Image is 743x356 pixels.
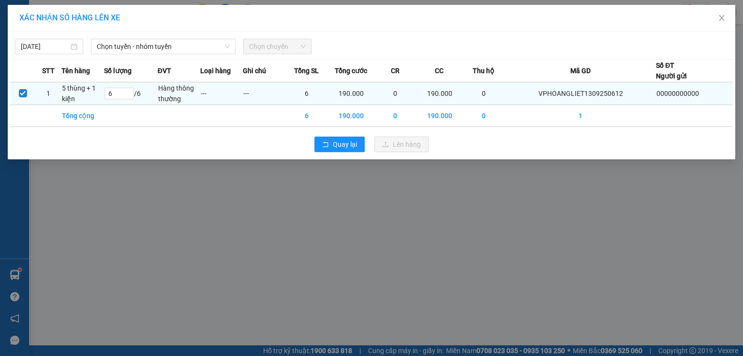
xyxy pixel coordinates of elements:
button: rollbackQuay lại [314,137,365,152]
span: Số lượng [104,65,132,76]
td: 5 thùng + 1 kiện [61,82,104,105]
td: 1 [36,82,61,105]
td: 0 [462,105,505,127]
td: --- [200,82,243,105]
td: 190.000 [328,105,374,127]
span: Ghi chú [243,65,266,76]
button: uploadLên hàng [374,137,429,152]
span: XÁC NHẬN SỐ HÀNG LÊN XE [19,13,120,22]
span: 00000000000 [656,90,699,97]
span: STT [42,65,55,76]
td: VPHOANGLIET1309250612 [505,82,656,105]
input: 13/09/2025 [21,41,69,52]
span: Tổng SL [294,65,319,76]
td: 0 [374,82,416,105]
span: Mã GD [570,65,591,76]
span: Chọn tuyến - nhóm tuyến [97,39,230,54]
span: CC [435,65,444,76]
td: Hàng thông thường [158,82,200,105]
div: Số ĐT Người gửi [656,60,687,81]
td: 1 [505,105,656,127]
td: 190.000 [416,82,462,105]
td: Tổng cộng [61,105,104,127]
td: --- [243,82,285,105]
td: 0 [374,105,416,127]
td: 6 [285,82,328,105]
span: ĐVT [158,65,171,76]
span: Tổng cước [335,65,367,76]
span: down [224,44,230,49]
button: Close [708,5,735,32]
td: 190.000 [328,82,374,105]
td: 190.000 [416,105,462,127]
span: Thu hộ [473,65,494,76]
span: Chọn chuyến [249,39,306,54]
span: Tên hàng [61,65,90,76]
td: 0 [462,82,505,105]
span: Quay lại [333,139,357,150]
td: / 6 [104,82,158,105]
span: close [718,14,726,22]
span: Loại hàng [200,65,231,76]
span: CR [391,65,400,76]
span: rollback [322,141,329,149]
td: 6 [285,105,328,127]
